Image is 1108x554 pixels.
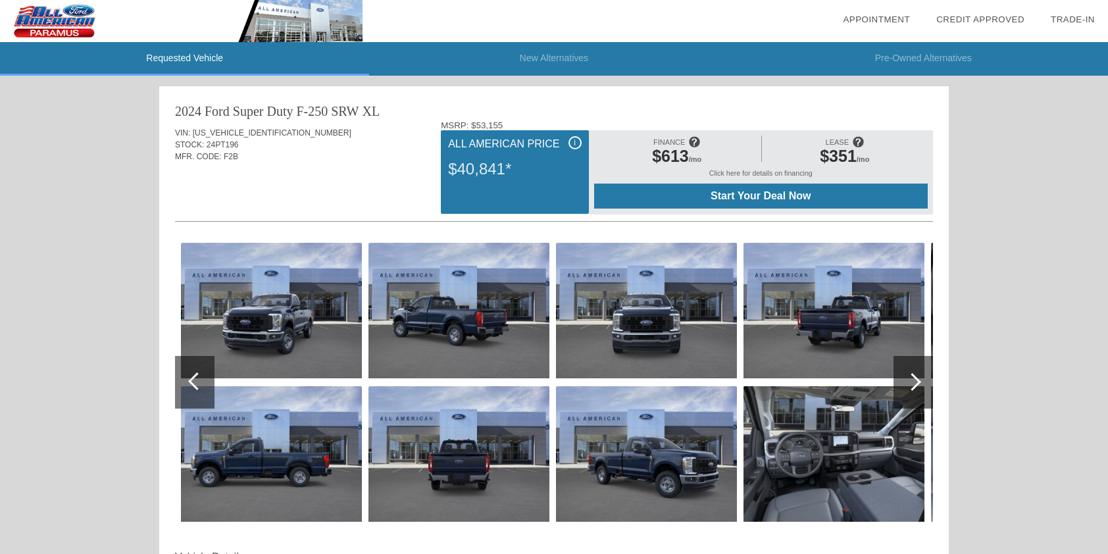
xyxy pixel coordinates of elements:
[224,152,238,161] span: F2B
[556,386,737,522] img: 7.jpg
[574,138,576,147] span: i
[652,147,689,165] span: $613
[653,138,685,146] span: FINANCE
[175,128,190,138] span: VIN:
[175,152,222,161] span: MFR. CODE:
[175,102,359,120] div: 2024 Ford Super Duty F-250 SRW
[181,386,362,522] img: 3.jpg
[743,243,924,378] img: 8.jpg
[175,182,933,203] div: Quoted on [DATE] 2:11:14 PM
[611,190,911,202] span: Start Your Deal Now
[369,42,738,76] li: New Alternatives
[1051,14,1095,24] a: Trade-In
[826,138,849,146] span: LEASE
[207,140,239,149] span: 24PT196
[936,14,1024,24] a: Credit Approved
[820,147,857,165] span: $351
[441,120,933,130] div: MSRP: $53,155
[448,152,581,186] div: $40,841*
[594,169,928,184] div: Click here for details on financing
[175,140,204,149] span: STOCK:
[368,243,549,378] img: 4.jpg
[362,102,380,120] div: XL
[743,386,924,522] img: 9.jpg
[556,243,737,378] img: 6.jpg
[448,136,581,152] div: All American Price
[181,243,362,378] img: 2.jpg
[368,386,549,522] img: 5.jpg
[601,147,753,169] div: /mo
[739,42,1108,76] li: Pre-Owned Alternatives
[843,14,910,24] a: Appointment
[193,128,351,138] span: [US_VEHICLE_IDENTIFICATION_NUMBER]
[768,147,921,169] div: /mo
